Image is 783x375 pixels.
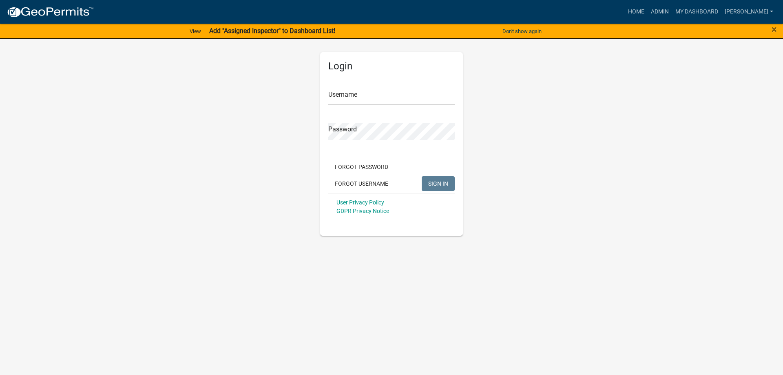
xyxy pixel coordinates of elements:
a: GDPR Privacy Notice [336,208,389,214]
a: Admin [648,4,672,20]
a: My Dashboard [672,4,721,20]
button: Close [772,24,777,34]
a: Home [625,4,648,20]
button: Forgot Password [328,160,395,174]
strong: Add "Assigned Inspector" to Dashboard List! [209,27,335,35]
button: SIGN IN [422,176,455,191]
span: × [772,24,777,35]
h5: Login [328,60,455,72]
button: Forgot Username [328,176,395,191]
span: SIGN IN [428,180,448,186]
a: User Privacy Policy [336,199,384,206]
a: View [186,24,204,38]
button: Don't show again [499,24,545,38]
a: [PERSON_NAME] [721,4,776,20]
